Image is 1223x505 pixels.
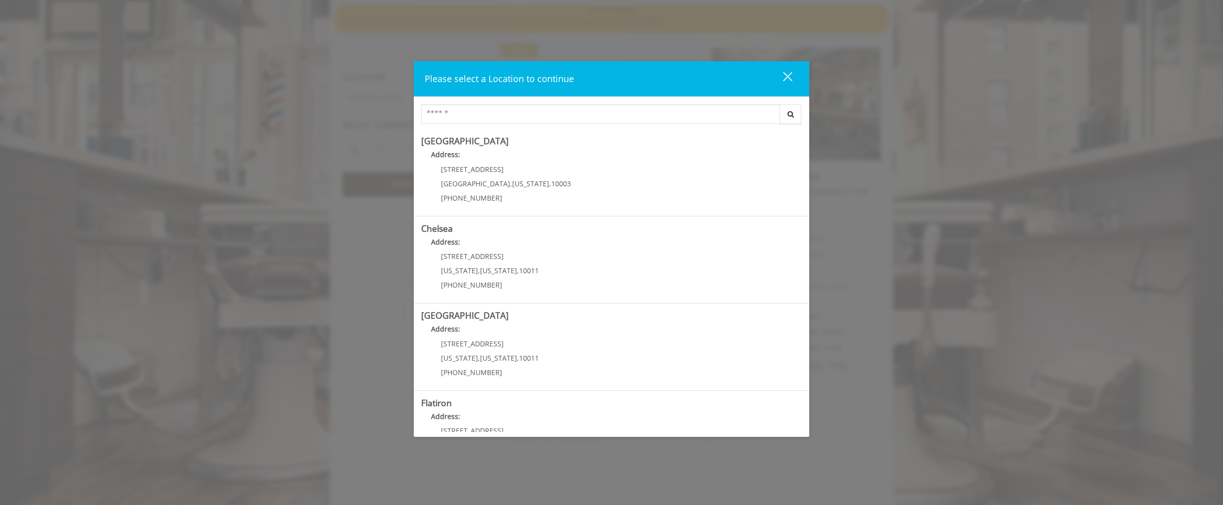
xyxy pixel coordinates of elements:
span: [PHONE_NUMBER] [441,368,502,377]
i: Search button [785,111,796,118]
b: [GEOGRAPHIC_DATA] [421,135,509,147]
span: Please select a Location to continue [425,73,574,84]
b: Address: [431,324,460,334]
span: 10011 [519,266,539,275]
span: [US_STATE] [441,353,478,363]
button: close dialog [765,69,798,89]
span: , [478,266,480,275]
span: , [510,179,512,188]
span: , [517,353,519,363]
span: [PHONE_NUMBER] [441,280,502,290]
b: Flatiron [421,397,452,409]
b: Address: [431,237,460,247]
span: [GEOGRAPHIC_DATA] [441,179,510,188]
span: [US_STATE] [480,353,517,363]
span: , [478,353,480,363]
input: Search Center [421,104,780,124]
span: [STREET_ADDRESS] [441,252,504,261]
span: 10011 [519,353,539,363]
span: [STREET_ADDRESS] [441,339,504,348]
span: [US_STATE] [480,266,517,275]
b: [GEOGRAPHIC_DATA] [421,309,509,321]
div: close dialog [772,71,791,86]
span: , [517,266,519,275]
span: [STREET_ADDRESS] [441,426,504,435]
span: [PHONE_NUMBER] [441,193,502,203]
b: Address: [431,150,460,159]
div: Center Select [421,104,802,129]
span: [US_STATE] [441,266,478,275]
b: Address: [431,412,460,421]
span: [US_STATE] [512,179,549,188]
span: , [549,179,551,188]
span: 10003 [551,179,571,188]
span: [STREET_ADDRESS] [441,165,504,174]
b: Chelsea [421,222,453,234]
